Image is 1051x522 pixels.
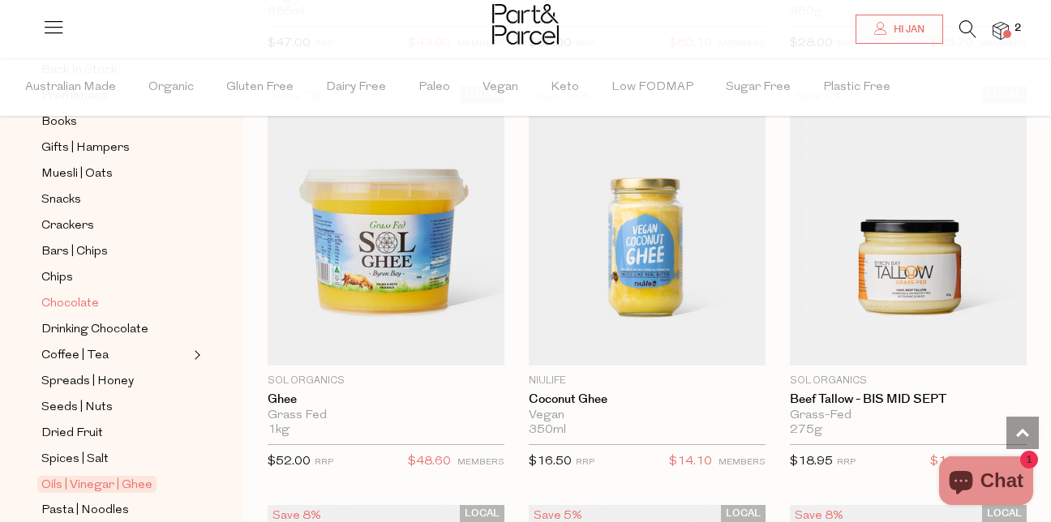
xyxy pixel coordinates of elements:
a: Snacks [41,190,189,210]
a: Bars | Chips [41,242,189,262]
span: $48.60 [408,451,451,473]
a: Muesli | Oats [41,164,189,184]
a: Pasta | Noodles [41,500,189,520]
span: Oils | Vinegar | Ghee [37,476,157,493]
span: Australian Made [25,59,116,116]
span: Snacks [41,190,81,210]
a: Coconut Ghee [529,392,766,407]
small: RRP [576,458,594,467]
small: MEMBERS [719,458,766,467]
span: Dried Fruit [41,424,103,443]
a: Oils | Vinegar | Ghee [41,475,189,494]
span: Keto [551,59,579,116]
span: 2 [1010,21,1025,36]
div: Grass Fed [268,409,504,423]
small: RRP [315,458,333,467]
span: Gifts | Hampers [41,139,130,158]
span: Drinking Chocolate [41,320,148,340]
a: Ghee [268,392,504,407]
span: LOCAL [721,505,766,522]
div: Vegan [529,409,766,423]
a: Spices | Salt [41,449,189,469]
p: Sol Organics [790,374,1027,388]
span: Chocolate [41,294,99,314]
span: LOCAL [460,505,504,522]
span: Gluten Free [226,59,294,116]
span: Seeds | Nuts [41,398,113,417]
img: Beef Tallow - BIS MID SEPT [790,86,1027,366]
button: Expand/Collapse Coffee | Tea [190,345,201,365]
span: 350ml [529,423,566,438]
p: Niulife [529,374,766,388]
a: Hi Jan [856,15,943,44]
a: Dried Fruit [41,423,189,443]
span: $52.00 [268,456,311,468]
img: Coconut Ghee [529,86,766,366]
a: 2 [993,22,1009,39]
span: Crackers [41,216,94,236]
span: Books [41,113,77,132]
span: Chips [41,268,73,288]
span: $18.05 [930,451,973,473]
img: Ghee [268,86,504,366]
inbox-online-store-chat: Shopify online store chat [934,456,1038,509]
span: Organic [148,59,194,116]
span: Spices | Salt [41,450,109,469]
small: RRP [837,458,856,467]
a: Gifts | Hampers [41,138,189,158]
a: Chocolate [41,293,189,314]
a: Beef Tallow - BIS MID SEPT [790,392,1027,407]
span: 275g [790,423,822,438]
a: Spreads | Honey [41,371,189,391]
span: $14.10 [669,451,712,473]
img: Part&Parcel [492,4,559,45]
a: Coffee | Tea [41,345,189,366]
span: LOCAL [982,505,1027,522]
span: 1kg [268,423,290,438]
span: Spreads | Honey [41,372,134,391]
a: Seeds | Nuts [41,397,189,417]
span: Dairy Free [326,59,386,116]
p: Sol Organics [268,374,504,388]
a: Books [41,112,189,132]
span: Sugar Free [726,59,791,116]
span: Pasta | Noodles [41,501,129,520]
a: Chips [41,267,189,288]
span: Coffee | Tea [41,346,109,366]
span: Vegan [483,59,518,116]
span: Bars | Chips [41,242,108,262]
span: $18.95 [790,456,833,468]
a: Crackers [41,216,189,236]
span: Hi Jan [890,23,924,36]
span: Low FODMAP [611,59,693,116]
span: $16.50 [529,456,572,468]
span: Plastic Free [823,59,890,116]
span: Muesli | Oats [41,165,113,184]
span: Paleo [418,59,450,116]
a: Drinking Chocolate [41,319,189,340]
small: MEMBERS [457,458,504,467]
div: Grass-Fed [790,409,1027,423]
